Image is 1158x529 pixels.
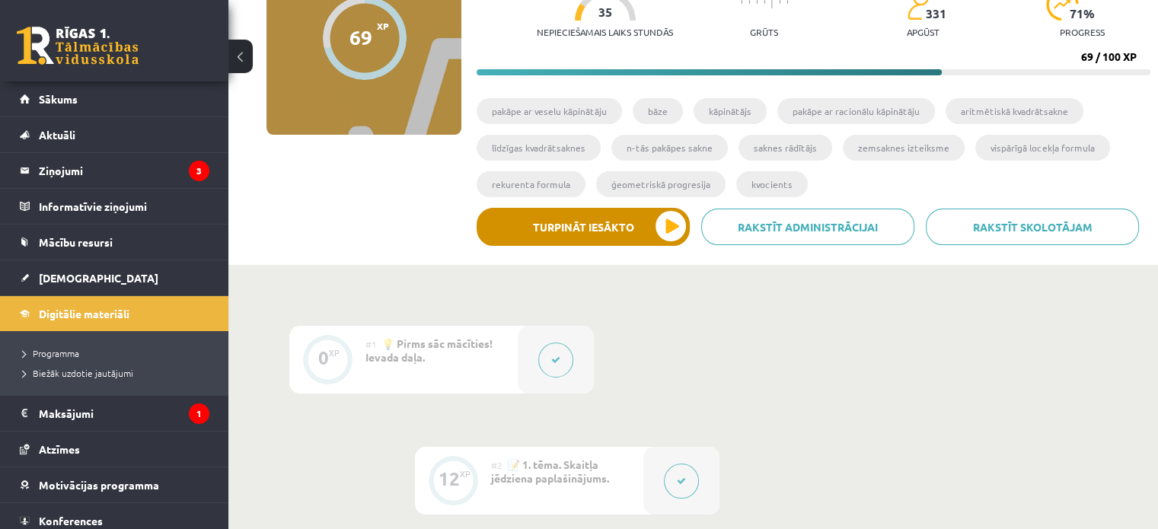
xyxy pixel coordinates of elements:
legend: Informatīvie ziņojumi [39,189,209,224]
p: apgūst [907,27,939,37]
div: XP [460,470,471,478]
li: zemsaknes izteiksme [843,135,965,161]
a: [DEMOGRAPHIC_DATA] [20,260,209,295]
a: Sākums [20,81,209,116]
span: 331 [926,7,946,21]
a: Motivācijas programma [20,467,209,502]
span: 71 % [1070,7,1096,21]
span: Atzīmes [39,442,80,456]
span: Sākums [39,92,78,106]
li: vispārīgā locekļa formula [975,135,1110,161]
span: Mācību resursi [39,235,113,249]
a: Biežāk uzdotie jautājumi [23,366,213,380]
a: Ziņojumi3 [20,153,209,188]
i: 1 [189,403,209,424]
p: progress [1060,27,1105,37]
a: Programma [23,346,213,360]
div: 12 [439,472,460,486]
a: Digitālie materiāli [20,296,209,331]
i: 3 [189,161,209,181]
span: Motivācijas programma [39,478,159,492]
span: Aktuāli [39,128,75,142]
p: Nepieciešamais laiks stundās [537,27,673,37]
div: 69 [349,26,372,49]
a: Maksājumi1 [20,396,209,431]
li: saknes rādītājs [739,135,832,161]
a: Rīgas 1. Tālmācības vidusskola [17,27,139,65]
button: Turpināt iesākto [477,208,690,246]
li: kāpinātājs [694,98,767,124]
li: aritmētiskā kvadrātsakne [946,98,1083,124]
div: XP [329,349,340,357]
a: Rakstīt administrācijai [701,209,914,245]
li: līdzīgas kvadrātsaknes [477,135,601,161]
span: #2 [491,459,502,471]
li: pakāpe ar racionālu kāpinātāju [777,98,935,124]
span: [DEMOGRAPHIC_DATA] [39,271,158,285]
a: Aktuāli [20,117,209,152]
li: rekurenta formula [477,171,585,197]
legend: Maksājumi [39,396,209,431]
a: Atzīmes [20,432,209,467]
span: Biežāk uzdotie jautājumi [23,367,133,379]
a: Informatīvie ziņojumi [20,189,209,224]
span: Programma [23,347,79,359]
legend: Ziņojumi [39,153,209,188]
span: Digitālie materiāli [39,307,129,320]
a: Mācību resursi [20,225,209,260]
li: kvocients [736,171,808,197]
p: Grūts [750,27,778,37]
span: #1 [365,338,377,350]
span: 💡 Pirms sāc mācīties! Ievada daļa. [365,336,493,364]
li: ģeometriskā progresija [596,171,726,197]
span: 35 [598,5,612,19]
span: Konferences [39,514,103,527]
div: 0 [318,351,329,365]
li: pakāpe ar veselu kāpinātāju [477,98,622,124]
li: n-tās pakāpes sakne [611,135,728,161]
a: Rakstīt skolotājam [926,209,1139,245]
span: XP [377,21,389,31]
li: bāze [633,98,683,124]
span: 📝 1. tēma. Skaitļa jēdziena paplašinājums. [491,457,609,485]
